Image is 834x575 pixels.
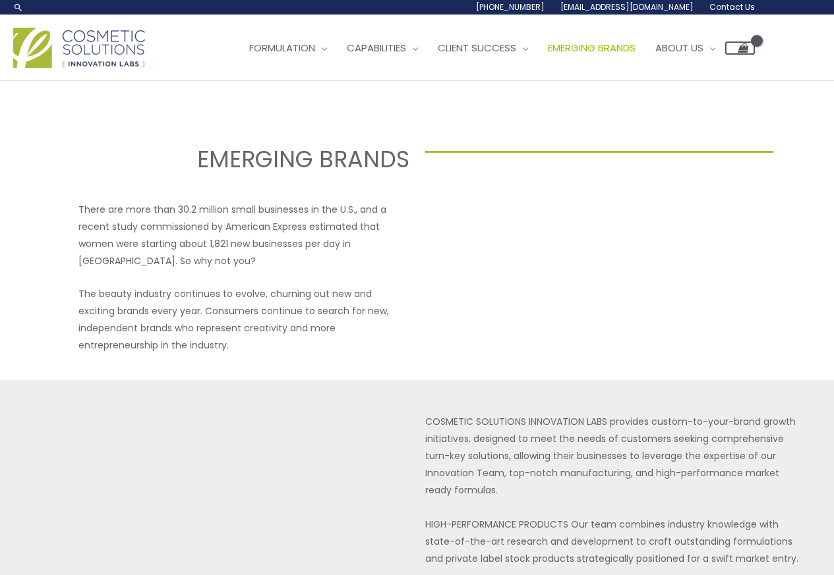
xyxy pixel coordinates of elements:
[61,144,409,175] h2: EMERGING BRANDS
[78,201,409,269] p: There are more than 30.2 million small businesses in the U.S., and a recent study commissioned by...
[13,2,24,13] a: Search icon link
[655,41,703,55] span: About Us
[78,285,409,354] p: The beauty industry continues to evolve, churning out new and exciting brands every year. Consume...
[538,28,645,68] a: Emerging Brands
[560,1,694,13] span: [EMAIL_ADDRESS][DOMAIN_NAME]
[229,28,755,68] nav: Site Navigation
[337,28,428,68] a: Capabilities
[347,41,406,55] span: Capabilities
[725,41,755,55] a: View Shopping Cart, empty
[548,41,636,55] span: Emerging Brands
[709,1,755,13] span: Contact Us
[645,28,725,68] a: About Us
[476,1,545,13] span: [PHONE_NUMBER]
[13,28,145,68] img: Cosmetic Solutions Logo
[428,28,538,68] a: Client Success
[239,28,337,68] a: Formulation
[438,41,516,55] span: Client Success
[249,41,315,55] span: Formulation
